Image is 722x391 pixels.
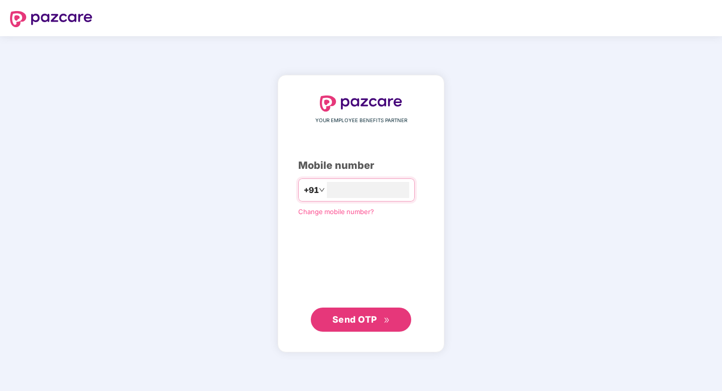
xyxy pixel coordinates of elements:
[332,314,377,325] span: Send OTP
[320,95,402,112] img: logo
[304,184,319,197] span: +91
[384,317,390,324] span: double-right
[315,117,407,125] span: YOUR EMPLOYEE BENEFITS PARTNER
[311,308,411,332] button: Send OTPdouble-right
[298,208,374,216] a: Change mobile number?
[319,187,325,193] span: down
[298,158,424,173] div: Mobile number
[10,11,92,27] img: logo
